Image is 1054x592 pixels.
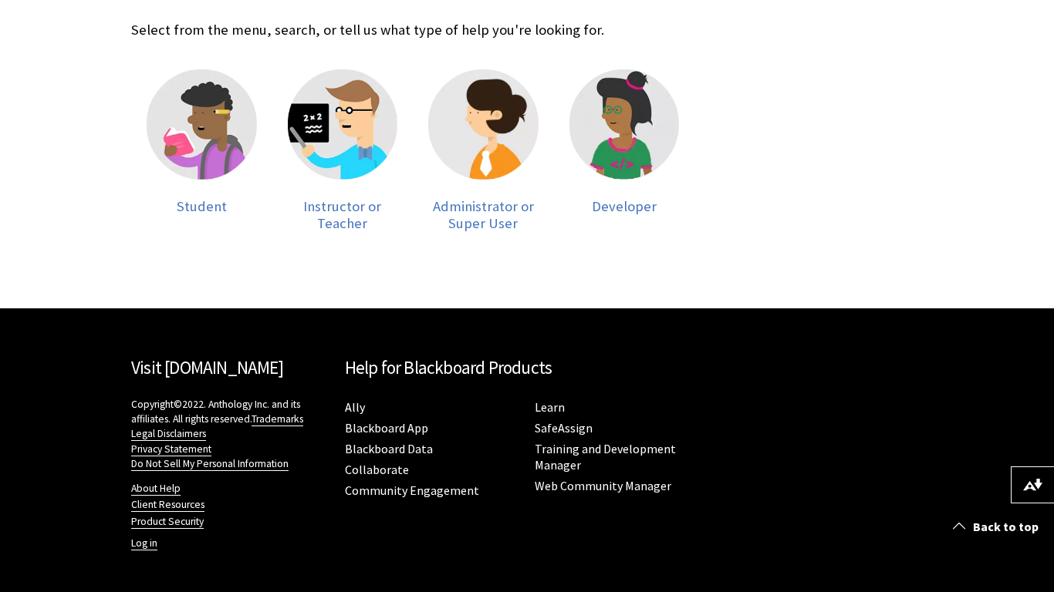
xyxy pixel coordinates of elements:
[592,197,657,215] span: Developer
[131,20,694,40] p: Select from the menu, search, or tell us what type of help you're looking for.
[941,513,1054,541] a: Back to top
[131,442,211,456] a: Privacy Statement
[428,69,539,231] a: Administrator Administrator or Super User
[288,69,398,180] img: Instructor
[433,197,534,232] span: Administrator or Super User
[535,441,676,473] a: Training and Development Manager
[535,420,593,436] a: SafeAssign
[535,478,671,494] a: Web Community Manager
[131,427,206,441] a: Legal Disclaimers
[131,498,204,512] a: Client Resources
[288,69,398,231] a: Instructor Instructor or Teacher
[345,483,479,499] a: Community Engagement
[345,420,428,436] a: Blackboard App
[147,69,257,180] img: Student
[131,536,157,550] a: Log in
[345,462,409,478] a: Collaborate
[303,197,381,232] span: Instructor or Teacher
[252,412,303,426] a: Trademarks
[345,441,433,457] a: Blackboard Data
[131,515,204,529] a: Product Security
[535,399,565,415] a: Learn
[345,399,365,415] a: Ally
[569,69,680,231] a: Developer
[131,397,329,470] p: Copyright©2022. Anthology Inc. and its affiliates. All rights reserved.
[131,457,289,471] a: Do Not Sell My Personal Information
[147,69,257,231] a: Student Student
[177,197,227,215] span: Student
[131,356,283,378] a: Visit [DOMAIN_NAME]
[345,355,710,382] h2: Help for Blackboard Products
[131,482,181,496] a: About Help
[428,69,539,180] img: Administrator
